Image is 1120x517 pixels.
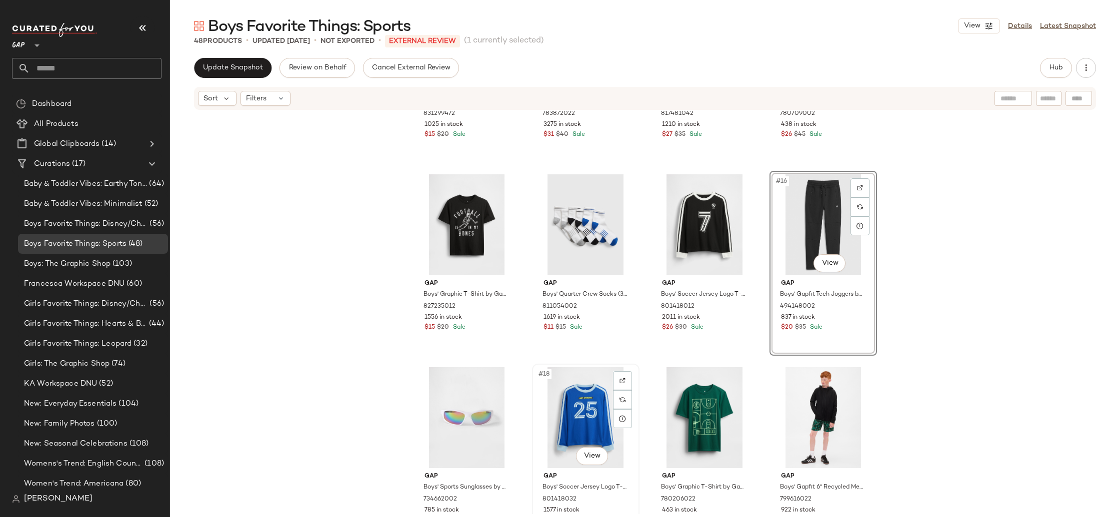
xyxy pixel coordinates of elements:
span: $15 [424,323,435,332]
span: New: Seasonal Celebrations [24,438,127,450]
span: (52) [142,198,158,210]
a: Details [1008,21,1032,31]
p: External REVIEW [385,35,460,47]
img: cn28201148.jpg [535,174,636,275]
span: Boys' Sports Sunglasses by Gap Optic White One Size [423,483,508,492]
span: Boys' Graphic T-Shirt by Gap Rain Forest - Bball Size S (6/7) [661,483,745,492]
span: Gap [424,472,509,481]
span: Sale [689,324,703,331]
span: Girls Favorite Things: Disney/Characters [24,298,147,310]
span: 785 in stock [424,506,459,515]
span: Boys Favorite Things: Disney/Characters [24,218,147,230]
span: $15 [555,323,566,332]
span: 3275 in stock [543,120,581,129]
span: (32) [131,338,147,350]
span: (108) [127,438,149,450]
span: (52) [97,378,113,390]
span: $35 [674,130,685,139]
span: • [314,35,316,47]
span: (56) [147,298,164,310]
span: Dashboard [32,98,71,110]
span: 922 in stock [781,506,815,515]
span: (60) [124,278,142,290]
span: $27 [662,130,672,139]
span: Sale [568,324,582,331]
span: Womens's Trend: English Countryside [24,458,142,470]
span: 1619 in stock [543,313,580,322]
span: Sale [451,324,465,331]
span: Sale [451,131,465,138]
span: 494148002 [780,302,815,311]
img: svg%3e [12,495,20,503]
img: cn60337600.jpg [535,367,636,468]
span: • [246,35,248,47]
img: svg%3e [619,378,625,384]
span: Women's Trend: Americana [24,478,123,490]
img: cn59923715.jpg [416,174,517,275]
span: Boys Favorite Things: Sports [24,238,126,250]
span: Curations [34,158,70,170]
span: New: Everyday Essentials [24,398,116,410]
span: Gap [662,279,746,288]
span: View [963,22,980,30]
span: Francesca Workspace DNU [24,278,124,290]
span: Boys' Graphic T-Shirt by Gap [DATE] Black Size XS (4/5) [423,290,508,299]
span: $31 [543,130,554,139]
button: Hub [1040,58,1072,78]
span: (100) [95,418,117,430]
span: $45 [794,130,805,139]
span: Hub [1049,64,1063,72]
span: $30 [675,323,687,332]
span: $26 [781,130,792,139]
span: Boys' Quarter Crew Socks (3-Pack) by Gap Multi Size S [542,290,627,299]
span: 2011 in stock [662,313,700,322]
span: Baby & Toddler Vibes: Earthy Tones [24,178,147,190]
span: Sale [807,131,822,138]
span: 811054002 [542,302,577,311]
img: cn59809675.jpg [654,367,754,468]
span: $26 [662,323,673,332]
div: Products [194,36,242,46]
button: View [958,18,1000,33]
img: cn59844457.jpg [654,174,754,275]
button: Review on Behalf [279,58,354,78]
span: Cancel External Review [371,64,450,72]
span: Sale [570,131,585,138]
span: (104) [116,398,138,410]
span: 817481042 [661,109,693,118]
span: $20 [437,130,449,139]
span: Girls: The Graphic Shop [24,358,109,370]
span: Boys' Soccer Jersey Logo T-Shirt by Gap Black Size XS (4/5) [661,290,745,299]
span: 1210 in stock [662,120,700,129]
img: svg%3e [16,99,26,109]
span: KA Workspace DNU [24,378,97,390]
span: GAP [12,34,25,52]
span: 831299472 [423,109,455,118]
button: Cancel External Review [363,58,459,78]
span: Boys Favorite Things: Sports [208,17,410,37]
span: All Products [34,118,78,130]
span: 438 in stock [781,120,816,129]
span: Sale [687,131,702,138]
span: Gap [543,472,628,481]
button: View [576,447,608,465]
span: 780709002 [780,109,815,118]
span: Update Snapshot [202,64,263,72]
span: 801418012 [661,302,694,311]
span: Gap [424,279,509,288]
span: Baby & Toddler Vibes: Minimalist [24,198,142,210]
img: cfy_white_logo.C9jOOHJF.svg [12,23,97,37]
span: (80) [123,478,141,490]
span: 783872022 [542,109,575,118]
p: updated [DATE] [252,36,310,46]
span: 1025 in stock [424,120,463,129]
span: Gap [781,472,865,481]
span: 48 [194,37,203,45]
span: (1 currently selected) [464,35,544,47]
span: Girls Favorite Things: Leopard [24,338,131,350]
span: $11 [543,323,553,332]
span: 734662002 [423,495,457,504]
span: (44) [147,318,164,330]
span: Girls Favorite Things: Hearts & Bows [24,318,147,330]
span: (74) [109,358,125,370]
